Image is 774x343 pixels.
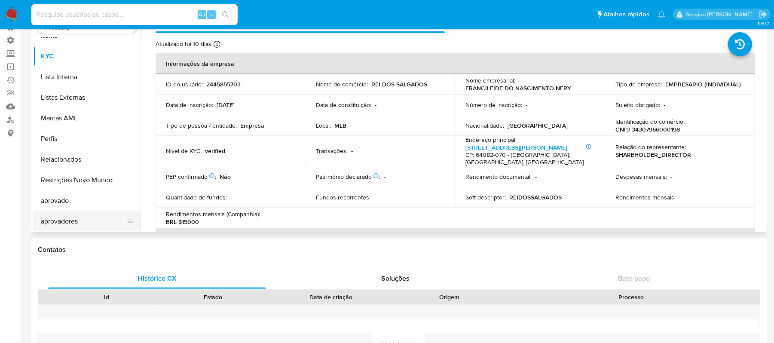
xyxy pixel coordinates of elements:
[526,101,528,109] p: -
[666,80,741,88] p: EMPRESARIO (INDIVIDUAL)
[316,147,348,155] p: Transações :
[616,193,676,201] p: Rendimentos mensais :
[316,80,368,88] p: Nome do comércio :
[616,143,686,151] p: Relação do representante :
[156,40,211,48] p: Atualizado há 10 dias
[38,245,760,254] h1: Contatos
[603,10,649,19] span: Atalhos rápidos
[375,101,376,109] p: -
[351,147,353,155] p: -
[138,273,177,283] span: Histórico CX
[508,122,568,129] p: [GEOGRAPHIC_DATA]
[686,10,756,18] p: sergina.neta@mercadolivre.com
[199,10,205,18] span: Alt
[166,218,199,226] p: BRL $15000
[166,293,260,301] div: Estado
[374,193,376,201] p: -
[166,122,237,129] p: Tipo de pessoa / entidade :
[206,80,241,88] p: 2445855703
[166,173,216,181] p: PEP confirmado :
[466,77,516,84] p: Nome empresarial :
[616,101,661,109] p: Sujeito obrigado :
[466,151,592,166] h4: CP: 64082-070 - [GEOGRAPHIC_DATA], [GEOGRAPHIC_DATA], [GEOGRAPHIC_DATA]
[664,101,666,109] p: -
[616,173,667,181] p: Despesas mensais :
[33,170,141,190] button: Restrições Novo Mundo
[31,9,238,20] input: Pesquise usuários ou casos...
[156,53,755,74] th: Informações da empresa
[59,293,154,301] div: Id
[166,80,203,88] p: ID do usuário :
[384,173,385,181] p: -
[166,193,227,201] p: Quantidade de fundos :
[616,126,680,133] p: CNPJ 34307966000198
[371,80,427,88] p: REI DOS SALGADOS
[466,101,523,109] p: Número de inscrição :
[466,84,572,92] p: FRANCILEIDE DO NASCIMENTO NERY
[166,147,202,155] p: Nível de KYC :
[466,136,517,144] p: Endereço principal :
[220,173,231,181] p: Não
[33,87,141,108] button: Listas Externas
[205,147,225,155] p: verified
[679,193,681,201] p: -
[616,151,691,159] p: SHAREHOLDER_DIRECTOR
[156,228,755,249] th: Detalhes de contato
[33,211,134,232] button: aprovadores
[510,193,562,201] p: REIDOSSALGADOS
[33,108,141,129] button: Marcas AML
[466,143,568,152] a: [STREET_ADDRESS][PERSON_NAME]
[618,273,650,283] span: Bate-papo
[33,190,141,211] button: aprovado
[381,273,410,283] span: Soluções
[33,67,141,87] button: Lista Interna
[316,173,380,181] p: Patrimônio declarado :
[33,46,141,67] button: KYC
[240,122,264,129] p: Empresa
[334,122,346,129] p: MLB
[508,293,754,301] div: Processo
[230,193,232,201] p: -
[671,173,673,181] p: -
[210,10,213,18] span: s
[166,210,260,218] p: Rendimentos mensais (Companhia) :
[33,129,141,149] button: Perfis
[402,293,497,301] div: Origem
[757,20,770,27] span: 3.161.2
[535,173,537,181] p: -
[166,101,213,109] p: Data de inscrição :
[316,122,331,129] p: Local :
[466,193,506,201] p: Soft descriptor :
[658,11,665,18] a: Notificações
[616,118,685,126] p: Identificação do comércio :
[466,122,505,129] p: Nacionalidade :
[466,173,532,181] p: Rendimento documental :
[217,101,235,109] p: [DATE]
[217,9,234,21] button: search-icon
[33,149,141,170] button: Relacionados
[316,101,371,109] p: Data de constituição :
[316,193,370,201] p: Fundos recorrentes :
[759,10,768,19] a: Sair
[272,293,390,301] div: Data de criação
[616,80,662,88] p: Tipo de empresa :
